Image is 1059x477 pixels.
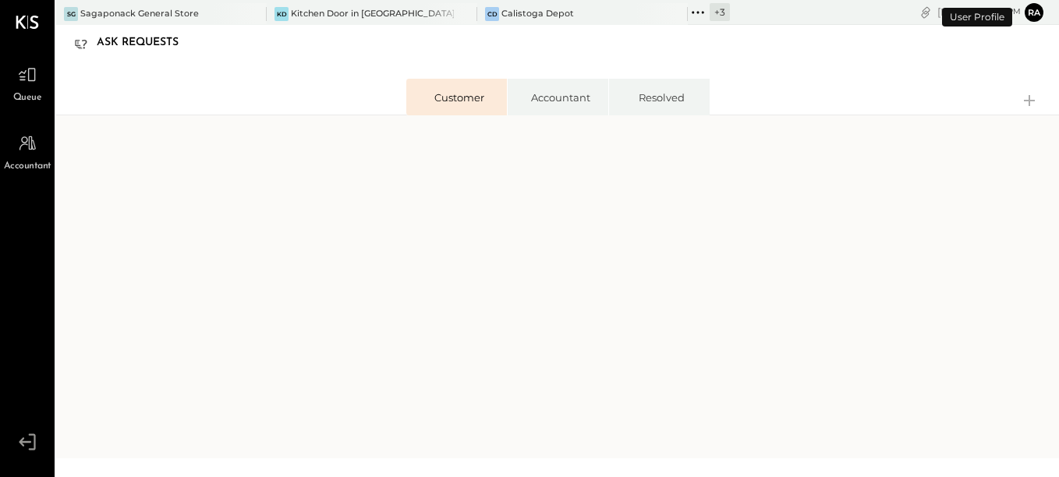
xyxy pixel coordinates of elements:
span: 12 : 53 [974,5,1005,19]
div: Sagaponack General Store [80,8,199,20]
li: Resolved [608,79,710,115]
span: pm [1008,6,1021,17]
div: copy link [918,4,933,20]
div: KD [274,7,289,21]
div: [DATE] [937,5,1021,19]
a: Queue [1,60,54,105]
div: User Profile [942,8,1012,26]
div: Kitchen Door in [GEOGRAPHIC_DATA] [291,8,454,20]
div: + 3 [710,3,730,21]
div: Accountant [523,90,597,104]
div: Calistoga Depot [501,8,574,20]
button: ra [1025,3,1043,22]
a: Accountant [1,129,54,174]
div: CD [485,7,499,21]
div: Ask Requests [97,30,194,55]
span: Accountant [4,160,51,174]
div: Customer [422,90,496,104]
div: SG [64,7,78,21]
span: Queue [13,91,42,105]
